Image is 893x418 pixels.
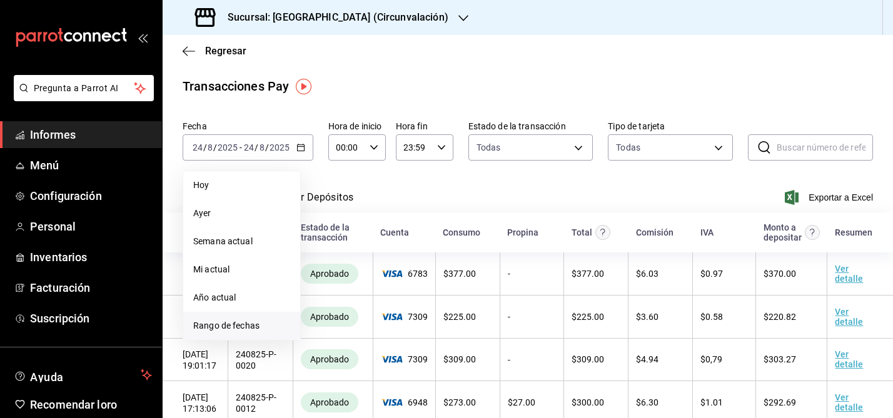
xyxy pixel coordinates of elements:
[301,349,358,369] div: Transacciones cobradas de manera exitosa.
[289,191,354,203] font: Ver Depósitos
[448,397,476,407] font: 273.00
[443,312,448,322] font: $
[700,269,705,279] font: $
[301,222,350,242] font: Estado de la transacción
[616,142,640,152] font: Todas
[572,397,577,407] font: $
[30,128,76,141] font: Informes
[30,281,90,294] font: Facturación
[310,312,349,322] font: Aprobado
[255,142,258,152] font: /
[835,349,863,369] font: Ver detalle
[508,355,510,365] font: -
[30,220,76,233] font: Personal
[192,142,203,152] input: --
[9,91,154,104] a: Pregunta a Parrot AI
[243,142,255,152] input: --
[641,354,658,364] font: 4.94
[508,269,510,279] font: -
[301,264,358,284] div: Transacciones cobradas de manera exitosa.
[30,371,64,384] font: Ayuda
[193,180,209,190] font: Hoy
[641,269,658,279] font: 6.03
[265,142,269,152] font: /
[577,312,604,322] font: 225.00
[207,142,213,152] input: --
[636,397,641,407] font: $
[408,397,428,407] font: 6948
[203,142,207,152] font: /
[380,227,409,237] font: Cuenta
[269,142,290,152] input: ----
[577,269,604,279] font: 377.00
[769,354,796,364] font: 303.27
[183,45,246,57] button: Regresar
[769,397,796,407] font: 292.69
[764,312,769,322] font: $
[595,225,610,240] svg: Este monto equivale al total pagado por el comensal antes de aplicar Comisión e IVA.
[764,222,802,242] font: Monto a depositar
[448,354,476,364] font: 309.00
[296,79,311,94] img: Marcador de información sobre herramientas
[443,397,448,407] font: $
[577,397,604,407] font: 300.00
[408,269,428,279] font: 6783
[641,397,658,407] font: 6.30
[30,159,59,172] font: Menú
[448,269,476,279] font: 377.00
[572,269,577,279] font: $
[183,349,216,371] font: [DATE] 19:01:17
[572,354,577,364] font: $
[835,264,863,284] font: Ver detalle
[700,312,705,322] font: $
[513,397,535,407] font: 27.00
[636,227,674,237] font: Comisión
[228,11,448,23] font: Sucursal: [GEOGRAPHIC_DATA] (Circunvalación)
[30,189,102,202] font: Configuración
[700,227,714,237] font: IVA
[183,392,216,414] font: [DATE] 17:13:06
[193,264,230,274] font: Mi actual
[577,354,604,364] font: 309.00
[764,354,769,364] font: $
[301,392,358,412] div: Transacciones cobradas de manera exitosa.
[705,397,723,407] font: 1.01
[705,312,723,322] font: 0.58
[507,227,538,237] font: Propina
[328,121,382,131] font: Hora de inicio
[769,269,796,279] font: 370.00
[835,392,863,412] font: Ver detalle
[705,269,723,279] font: 0.97
[764,397,769,407] font: $
[396,121,428,131] font: Hora fin
[408,312,428,322] font: 7309
[193,236,253,246] font: Semana actual
[30,398,117,411] font: Recomendar loro
[636,354,641,364] font: $
[301,307,358,327] div: Transacciones cobradas de manera exitosa.
[310,269,349,279] font: Aprobado
[443,354,448,364] font: $
[572,312,577,322] font: $
[508,312,510,322] font: -
[310,354,349,364] font: Aprobado
[777,135,873,160] input: Buscar número de referencia
[213,142,217,152] font: /
[14,75,154,101] button: Pregunta a Parrot AI
[835,227,872,237] font: Resumen
[443,227,480,237] font: Consumo
[636,269,641,279] font: $
[608,121,665,131] font: Tipo de tarjeta
[205,45,246,57] font: Regresar
[240,142,242,152] font: -
[310,397,349,407] font: Aprobado
[764,269,769,279] font: $
[193,208,211,218] font: Ayer
[30,251,87,264] font: Inventarios
[259,142,265,152] input: --
[236,349,276,371] font: 240825-P-0020
[508,397,513,407] font: $
[700,397,705,407] font: $
[217,142,238,152] input: ----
